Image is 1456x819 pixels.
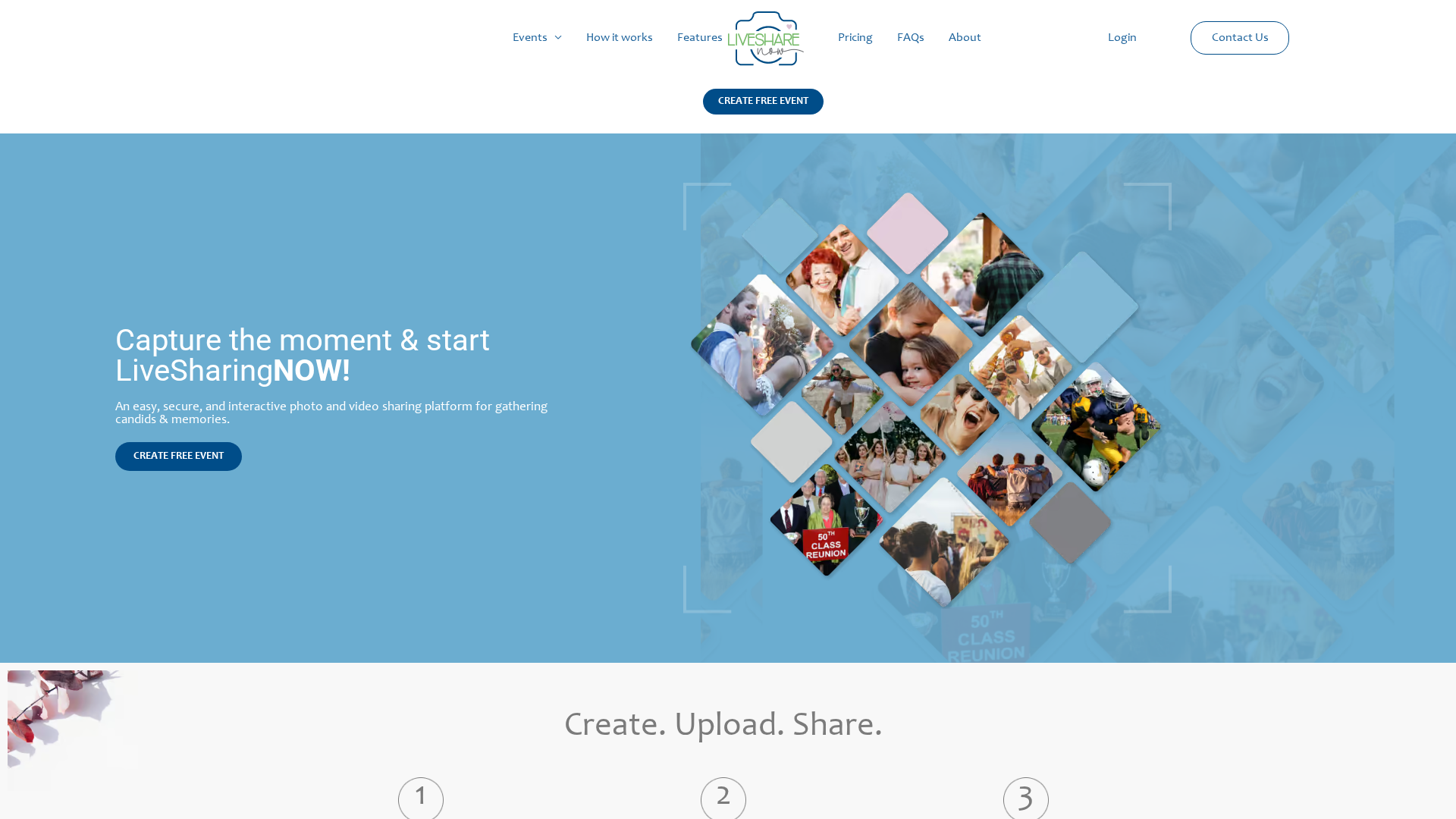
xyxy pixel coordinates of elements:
[703,89,824,115] div: CREATE FREE EVENT
[574,14,665,62] a: How it works
[728,11,804,66] img: Group 14 | Live Photo Slideshow for Events | Create Free Events Album for Any Occasion
[665,14,735,62] a: Features
[500,14,574,62] a: Events
[900,789,1152,811] label: 3
[115,325,581,386] h1: Capture the moment & start LiveSharing
[273,353,350,388] strong: NOW!
[27,14,1429,62] nav: Site Navigation
[133,451,224,462] span: CREATE FREE EVENT
[683,183,1172,613] img: home_banner_pic | Live Photo Slideshow for Events | Create Free Events Album for Any Occasion
[564,711,883,744] span: Create. Upload. Share.
[1200,22,1281,54] a: Contact Us
[1096,14,1149,62] a: Login
[937,14,993,62] a: About
[115,401,581,427] div: An easy, secure, and interactive photo and video sharing platform for gathering candids & memories.
[598,789,849,811] label: 2
[826,14,885,62] a: Pricing
[295,789,547,811] label: 1
[885,14,937,62] a: FAQs
[703,89,824,133] a: CREATE FREE EVENT
[115,442,242,471] a: CREATE FREE EVENT
[8,670,138,791] img: home_create_updload_share_bg | Live Photo Slideshow for Events | Create Free Events Album for Any...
